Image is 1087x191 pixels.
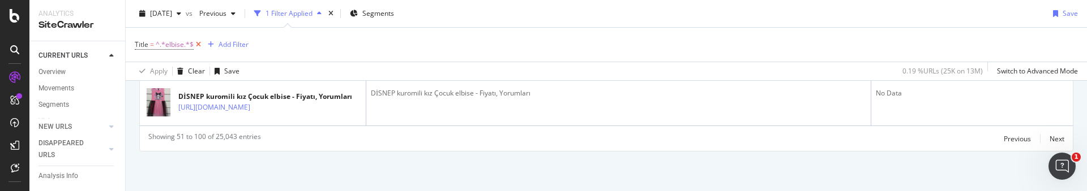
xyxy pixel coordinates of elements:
[266,8,313,18] div: 1 Filter Applied
[1050,132,1064,145] button: Next
[150,40,154,49] span: =
[219,40,249,49] div: Add Filter
[876,88,1068,98] div: No Data
[38,115,67,127] a: Visits
[210,62,239,80] button: Save
[326,8,336,19] div: times
[135,5,186,23] button: [DATE]
[38,121,72,133] div: NEW URLS
[178,92,352,102] div: DİSNEP kuromili kız Çocuk elbise - Fiyatı, Yorumları
[250,5,326,23] button: 1 Filter Applied
[150,8,172,18] span: 2025 Aug. 31st
[38,121,106,133] a: NEW URLS
[997,66,1078,76] div: Switch to Advanced Mode
[38,50,106,62] a: CURRENT URLS
[38,137,106,161] a: DISAPPEARED URLS
[38,170,78,182] div: Analysis Info
[224,66,239,76] div: Save
[135,62,168,80] button: Apply
[186,8,195,18] span: vs
[1004,132,1031,145] button: Previous
[902,66,983,76] div: 0.19 % URLs ( 25K on 13M )
[195,8,226,18] span: Previous
[38,66,117,78] a: Overview
[1049,5,1078,23] button: Save
[1063,8,1078,18] div: Save
[148,132,261,145] div: Showing 51 to 100 of 25,043 entries
[38,137,96,161] div: DISAPPEARED URLS
[992,62,1078,80] button: Switch to Advanced Mode
[188,66,205,76] div: Clear
[195,5,240,23] button: Previous
[1050,134,1064,144] div: Next
[38,50,88,62] div: CURRENT URLS
[1004,134,1031,144] div: Previous
[38,83,117,94] a: Movements
[38,19,116,32] div: SiteCrawler
[345,5,399,23] button: Segments
[38,99,69,111] div: Segments
[203,38,249,51] button: Add Filter
[178,102,250,113] a: [URL][DOMAIN_NAME]
[135,40,148,49] span: Title
[362,8,394,18] span: Segments
[38,9,116,19] div: Analytics
[173,62,205,80] button: Clear
[1049,153,1076,180] iframe: Intercom live chat
[156,37,194,53] span: ^.*elbise.*$
[144,81,173,124] img: main image
[38,83,74,94] div: Movements
[38,115,55,127] div: Visits
[1072,153,1081,162] span: 1
[371,88,866,98] div: DİSNEP kuromili kız Çocuk elbise - Fiyatı, Yorumları
[38,99,117,111] a: Segments
[150,66,168,76] div: Apply
[38,66,66,78] div: Overview
[38,170,117,182] a: Analysis Info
